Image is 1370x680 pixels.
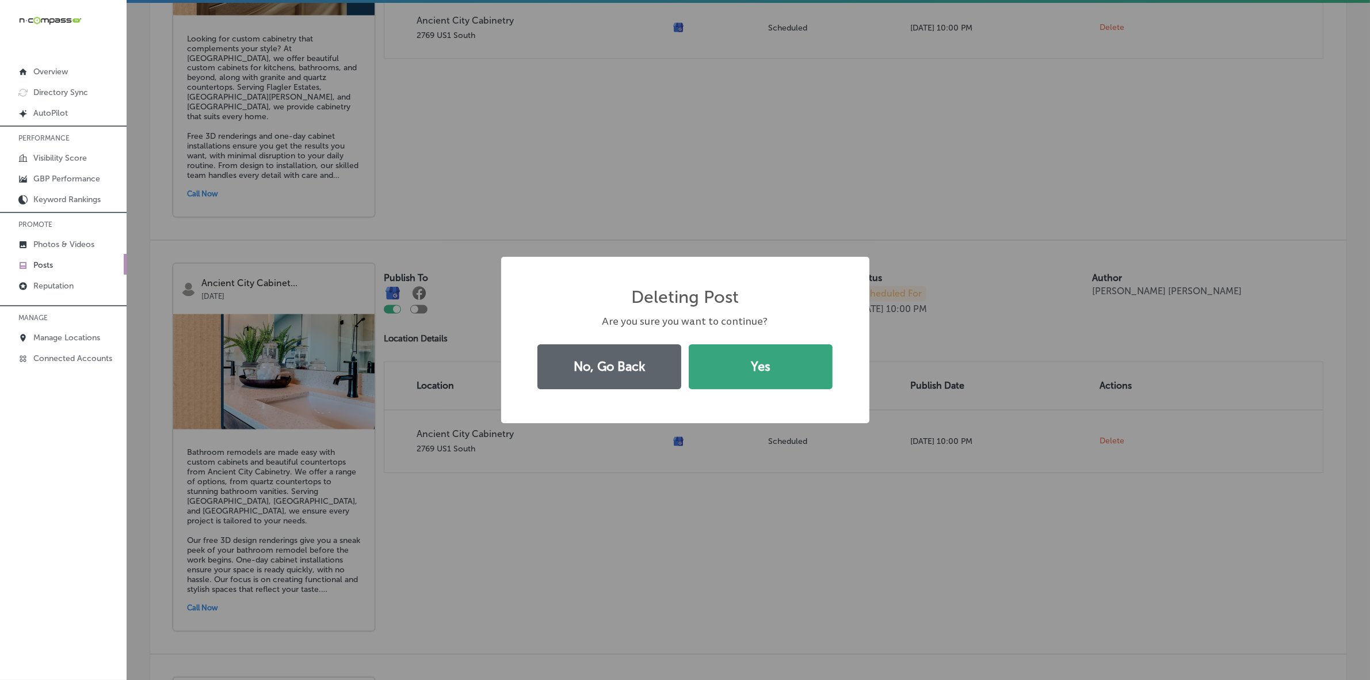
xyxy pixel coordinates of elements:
[33,174,100,184] p: GBP Performance
[631,287,739,307] h2: Deleting Post
[33,67,68,77] p: Overview
[33,195,101,204] p: Keyword Rankings
[33,281,74,291] p: Reputation
[33,240,94,249] p: Photos & Videos
[18,15,82,26] img: 660ab0bf-5cc7-4cb8-ba1c-48b5ae0f18e60NCTV_CLogo_TV_Black_-500x88.png
[33,260,53,270] p: Posts
[33,153,87,163] p: Visibility Score
[33,333,100,343] p: Manage Locations
[537,344,681,389] button: No, Go Back
[531,314,839,329] div: Are you sure you want to continue?
[33,354,112,363] p: Connected Accounts
[689,344,833,389] button: Yes
[33,108,68,118] p: AutoPilot
[33,88,88,97] p: Directory Sync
